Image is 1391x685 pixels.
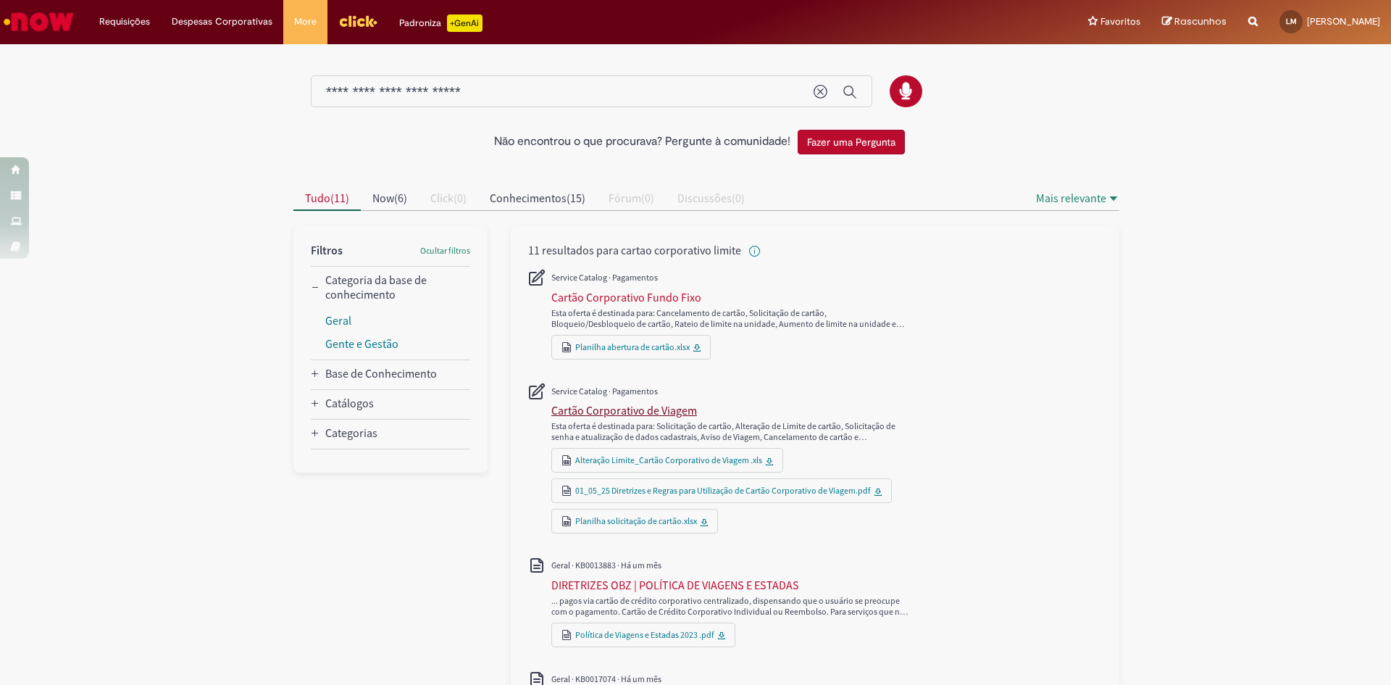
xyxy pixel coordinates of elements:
[172,14,272,29] span: Despesas Corporativas
[1100,14,1140,29] span: Favoritos
[1286,17,1297,26] span: LM
[399,14,483,32] div: Padroniza
[1307,15,1380,28] span: [PERSON_NAME]
[338,10,377,32] img: click_logo_yellow_360x200.png
[1174,14,1227,28] span: Rascunhos
[1162,15,1227,29] a: Rascunhos
[99,14,150,29] span: Requisições
[447,14,483,32] p: +GenAi
[294,14,317,29] span: More
[1,7,76,36] img: ServiceNow
[494,136,790,149] h2: Não encontrou o que procurava? Pergunte à comunidade!
[798,130,905,154] button: Fazer uma Pergunta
